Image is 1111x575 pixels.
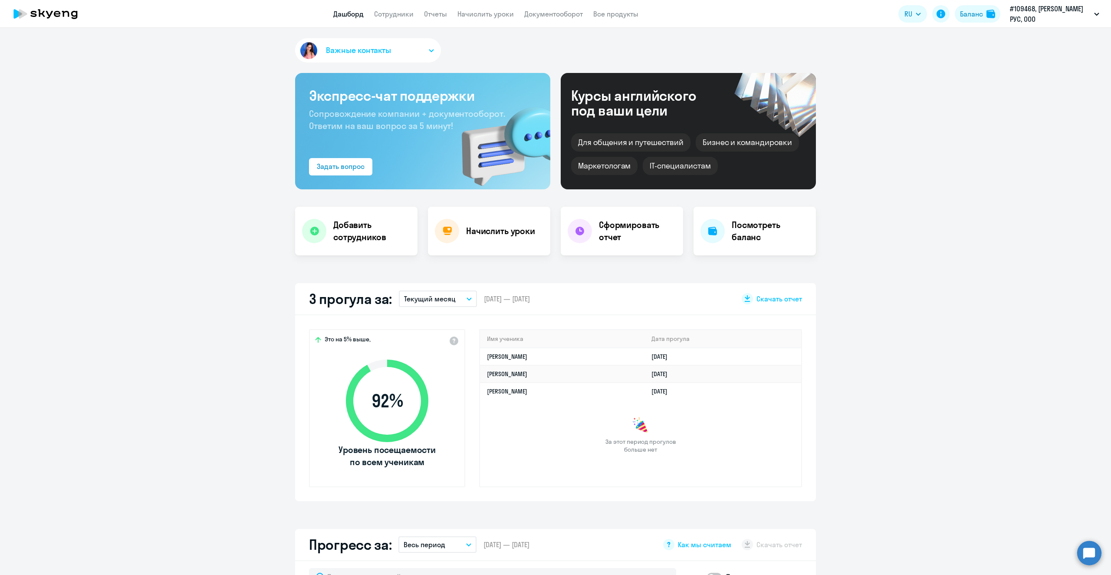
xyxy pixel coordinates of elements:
a: [PERSON_NAME] [487,387,527,395]
a: Дашборд [333,10,364,18]
span: Сопровождение компании + документооборот. Ответим на ваш вопрос за 5 минут! [309,108,505,131]
p: Весь период [404,539,445,550]
span: RU [904,9,912,19]
p: Текущий месяц [404,294,456,304]
button: Текущий месяц [399,291,477,307]
h4: Сформировать отчет [599,219,676,243]
h2: Прогресс за: [309,536,391,553]
div: Бизнес и командировки [696,133,799,152]
h4: Добавить сотрудников [333,219,411,243]
a: Начислить уроки [457,10,514,18]
div: Курсы английского под ваши цели [571,88,720,118]
a: Все продукты [593,10,638,18]
button: RU [898,5,927,23]
span: Уровень посещаемости по всем ученикам [337,444,437,468]
button: Важные контакты [295,38,441,63]
span: Скачать отчет [756,294,802,304]
div: Для общения и путешествий [571,133,690,152]
a: [PERSON_NAME] [487,353,527,360]
th: Имя ученика [480,330,644,348]
h4: Посмотреть баланс [732,219,809,243]
a: [PERSON_NAME] [487,370,527,378]
th: Дата прогула [644,330,801,348]
span: Важные контакты [326,45,391,56]
h2: 3 прогула за: [309,290,392,307]
span: Это на 5% выше, [325,335,371,346]
img: congrats [632,417,649,434]
span: [DATE] — [DATE] [483,540,529,549]
span: Как мы считаем [678,540,731,549]
div: Маркетологам [571,157,638,175]
a: Отчеты [424,10,447,18]
p: #109468, [PERSON_NAME] РУС, ООО [1010,3,1091,24]
button: #109468, [PERSON_NAME] РУС, ООО [1006,3,1104,24]
div: Задать вопрос [317,161,365,172]
div: Баланс [960,9,983,19]
h3: Экспресс-чат поддержки [309,87,536,104]
a: [DATE] [651,353,674,360]
a: [DATE] [651,370,674,378]
img: avatar [299,40,319,61]
a: Документооборот [524,10,583,18]
a: Сотрудники [374,10,414,18]
div: IT-специалистам [643,157,717,175]
span: 92 % [337,390,437,411]
button: Весь период [398,536,477,553]
img: bg-img [449,92,550,189]
button: Балансbalance [955,5,1000,23]
a: [DATE] [651,387,674,395]
h4: Начислить уроки [466,225,535,237]
span: За этот период прогулов больше нет [604,438,677,453]
span: [DATE] — [DATE] [484,294,530,304]
button: Задать вопрос [309,158,372,175]
img: balance [986,10,995,18]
